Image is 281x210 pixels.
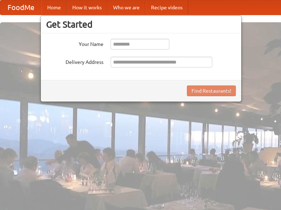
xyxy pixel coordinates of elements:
[46,57,103,66] label: Delivery Address
[42,0,67,15] a: Home
[46,19,236,30] h3: Get Started
[187,85,236,96] button: Find Restaurants!
[46,39,103,48] label: Your Name
[67,0,107,15] a: How it works
[145,0,188,15] a: Recipe videos
[0,0,42,15] a: FoodMe
[107,0,145,15] a: Who we are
